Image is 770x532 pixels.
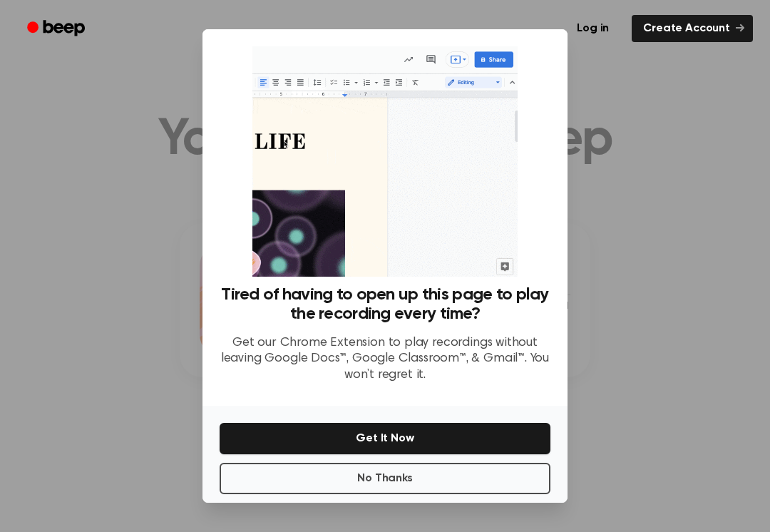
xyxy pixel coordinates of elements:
[563,12,623,45] a: Log in
[252,46,517,277] img: Beep extension in action
[220,463,550,494] button: No Thanks
[220,335,550,384] p: Get our Chrome Extension to play recordings without leaving Google Docs™, Google Classroom™, & Gm...
[220,285,550,324] h3: Tired of having to open up this page to play the recording every time?
[17,15,98,43] a: Beep
[632,15,753,42] a: Create Account
[220,423,550,454] button: Get It Now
